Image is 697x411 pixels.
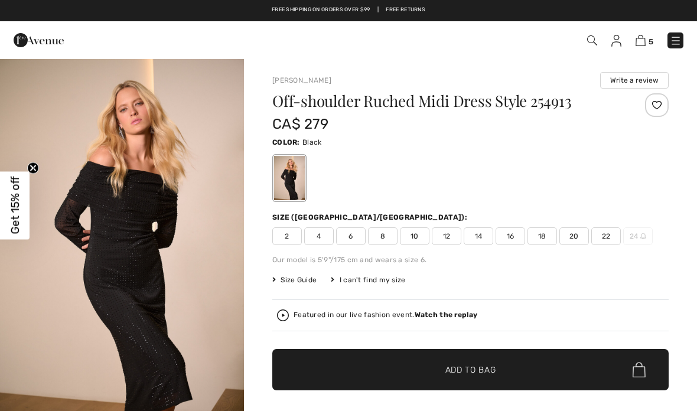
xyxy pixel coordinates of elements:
[14,28,64,52] img: 1ère Avenue
[272,275,317,285] span: Size Guide
[272,93,602,109] h1: Off-shoulder Ruched Midi Dress Style 254913
[8,177,22,234] span: Get 15% off
[331,275,405,285] div: I can't find my size
[464,227,493,245] span: 14
[633,362,646,377] img: Bag.svg
[368,227,398,245] span: 8
[591,227,621,245] span: 22
[386,6,425,14] a: Free Returns
[272,116,328,132] span: CA$ 279
[649,37,653,46] span: 5
[272,349,669,390] button: Add to Bag
[272,138,300,146] span: Color:
[302,138,322,146] span: Black
[304,227,334,245] span: 4
[432,227,461,245] span: 12
[377,6,379,14] span: |
[636,33,653,47] a: 5
[636,35,646,46] img: Shopping Bag
[27,162,39,174] button: Close teaser
[400,227,429,245] span: 10
[336,227,366,245] span: 6
[272,212,470,223] div: Size ([GEOGRAPHIC_DATA]/[GEOGRAPHIC_DATA]):
[527,227,557,245] span: 18
[623,227,653,245] span: 24
[415,311,478,319] strong: Watch the replay
[587,35,597,45] img: Search
[670,35,682,47] img: Menu
[600,72,669,89] button: Write a review
[657,325,685,355] iframe: Opens a widget where you can find more information
[294,311,477,319] div: Featured in our live fashion event.
[611,35,621,47] img: My Info
[496,227,525,245] span: 16
[274,156,305,200] div: Black
[272,6,370,14] a: Free shipping on orders over $99
[272,76,331,84] a: [PERSON_NAME]
[272,255,669,265] div: Our model is 5'9"/175 cm and wears a size 6.
[559,227,589,245] span: 20
[445,364,496,376] span: Add to Bag
[640,233,646,239] img: ring-m.svg
[14,34,64,45] a: 1ère Avenue
[272,227,302,245] span: 2
[277,309,289,321] img: Watch the replay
